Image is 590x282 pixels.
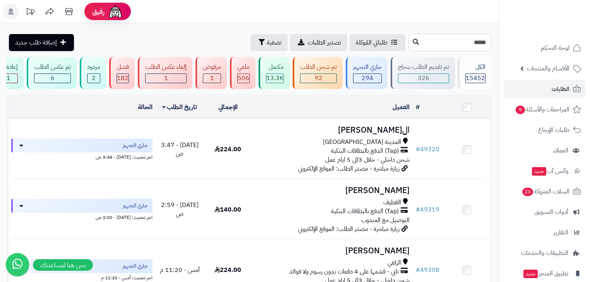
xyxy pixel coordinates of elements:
[9,34,74,51] a: إضافة طلب جديد
[25,57,78,89] a: تم عكس الطلب 6
[34,74,70,83] div: 6
[504,121,585,139] a: طلبات الإرجاع
[418,73,429,83] span: 326
[11,152,153,161] div: اخر تحديث: [DATE] - 3:48 ص
[398,74,449,83] div: 326
[538,125,569,135] span: طلبات الإرجاع
[34,63,71,72] div: تم عكس الطلب
[522,188,533,196] span: 23
[266,73,283,83] span: 13.3K
[218,103,238,112] a: الإجمالي
[521,248,568,258] span: التطبيقات والخدمات
[383,198,401,207] span: القطيف
[393,103,410,112] a: العميل
[257,57,291,89] a: مكتمل 13.3K
[108,4,123,19] img: ai-face.png
[138,103,153,112] a: الحالة
[136,57,194,89] a: إلغاء عكس الطلب 1
[456,57,493,89] a: الكل15452
[87,74,100,83] div: 2
[162,103,197,112] a: تاريخ الطلب
[331,147,399,156] span: (Tap) الدفع بالبطاقات البنكية
[255,246,410,255] h3: [PERSON_NAME]
[289,267,399,276] span: تابي - قسّمها على 4 دفعات بدون رسوم ولا فوائد
[504,244,585,262] a: التطبيقات والخدمات
[203,74,221,83] div: 1
[504,100,585,119] a: المراجعات والأسئلة9
[504,182,585,201] a: السلات المتروكة23
[108,57,136,89] a: فشل 182
[145,63,187,72] div: إلغاء عكس الطلب
[541,43,569,53] span: لوحة التحكم
[416,205,420,214] span: #
[11,213,153,221] div: اخر تحديث: [DATE] - 3:00 ص
[516,106,525,114] span: 9
[21,4,40,21] a: تحديثات المنصة
[504,203,585,221] a: أدوات التسويق
[361,215,410,225] span: التوصيل مع المندوب
[146,74,186,83] div: 1
[325,155,410,164] span: شحن داخلي - خلال 3الى 5 ايام عمل
[164,73,168,83] span: 1
[416,145,420,154] span: #
[537,21,583,37] img: logo-2.png
[388,258,401,267] span: الزلفي
[15,38,57,47] span: إضافة طلب جديد
[117,74,129,83] div: 182
[389,57,456,89] a: تم تقديم الطلب بنجاح 326
[237,63,250,72] div: ملغي
[356,38,388,47] span: طلباتي المُوكلة
[238,73,249,83] span: 506
[416,265,439,275] a: #49308
[123,142,148,149] span: جاري التجهيز
[465,63,485,72] div: الكل
[532,167,546,176] span: جديد
[315,73,322,83] span: 92
[504,39,585,57] a: لوحة التحكم
[416,145,439,154] a: #49320
[300,74,336,83] div: 92
[160,265,200,275] span: أمس - 11:20 م
[504,223,585,242] a: التقارير
[117,63,129,72] div: فشل
[331,207,399,216] span: (Tap) الدفع بالبطاقات البنكية
[353,74,381,83] div: 294
[521,186,569,197] span: السلات المتروكة
[238,74,249,83] div: 506
[527,63,569,74] span: الأقسام والمنتجات
[92,73,96,83] span: 2
[535,207,568,217] span: أدوات التسويق
[51,73,55,83] span: 6
[291,57,344,89] a: تم شحن الطلب 92
[523,270,538,278] span: جديد
[531,166,568,176] span: وآتس آب
[78,57,108,89] a: مردود 2
[298,164,400,173] span: زيارة مباشرة - مصدر الطلب: الموقع الإلكتروني
[515,104,569,115] span: المراجعات والأسئلة
[161,200,199,219] span: [DATE] - 2:59 ص
[266,63,284,72] div: مكتمل
[504,80,585,98] a: الطلبات
[554,227,568,238] span: التقارير
[416,205,439,214] a: #49319
[210,73,214,83] span: 1
[416,265,420,275] span: #
[504,141,585,160] a: العملاء
[290,34,347,51] a: تصدير الطلبات
[255,126,410,135] h3: ال[PERSON_NAME]
[203,63,221,72] div: مرفوض
[553,145,568,156] span: العملاء
[123,202,148,210] span: جاري التجهيز
[523,268,568,279] span: تطبيق المتجر
[92,7,105,16] span: رفيق
[214,265,241,275] span: 224.00
[416,103,420,112] a: #
[87,63,100,72] div: مردود
[266,74,283,83] div: 13300
[323,138,401,147] span: المدينة [GEOGRAPHIC_DATA]
[11,273,153,281] div: اخر تحديث: أمس - 11:20 م
[504,162,585,180] a: وآتس آبجديد
[255,186,410,195] h3: [PERSON_NAME]
[214,205,241,214] span: 140.00
[300,63,337,72] div: تم شحن الطلب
